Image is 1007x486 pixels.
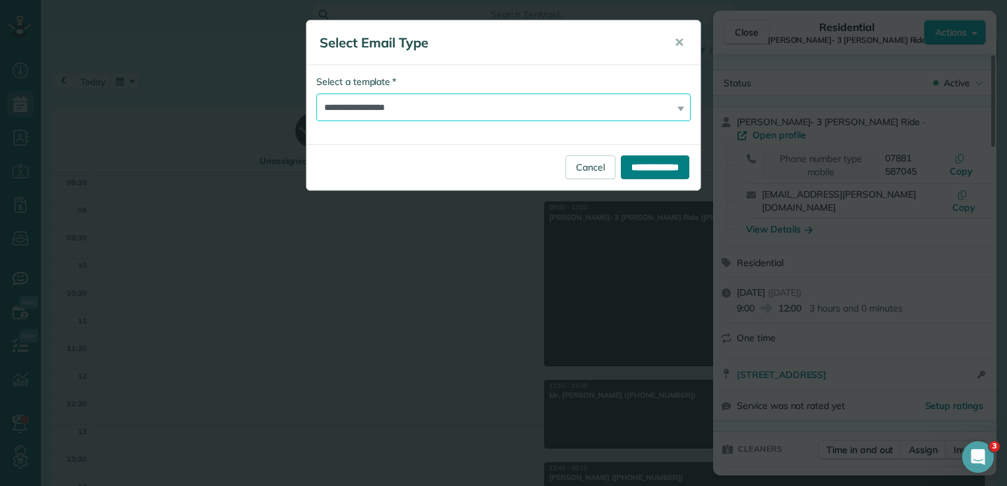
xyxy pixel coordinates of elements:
[320,34,656,52] h5: Select Email Type
[316,75,396,88] label: Select a template
[565,155,616,179] a: Cancel
[674,35,684,50] span: ✕
[962,441,994,473] iframe: Intercom live chat
[989,441,1000,452] span: 3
